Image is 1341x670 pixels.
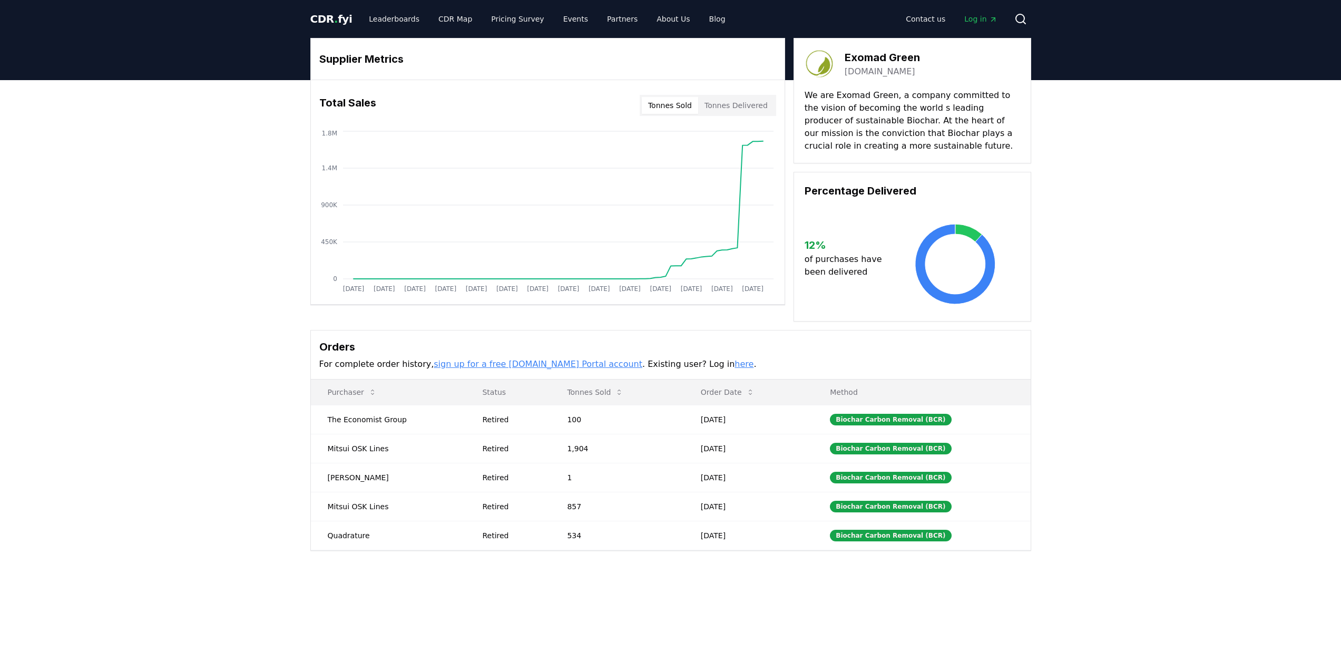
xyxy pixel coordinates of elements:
[684,463,813,492] td: [DATE]
[845,65,915,78] a: [DOMAIN_NAME]
[373,285,395,293] tspan: [DATE]
[805,49,834,79] img: Exomad Green-logo
[684,492,813,521] td: [DATE]
[550,521,683,550] td: 534
[474,387,542,397] p: Status
[742,285,764,293] tspan: [DATE]
[319,95,376,116] h3: Total Sales
[321,238,338,246] tspan: 450K
[465,285,487,293] tspan: [DATE]
[550,492,683,521] td: 857
[711,285,733,293] tspan: [DATE]
[550,434,683,463] td: 1,904
[319,382,385,403] button: Purchaser
[360,9,428,28] a: Leaderboards
[830,472,951,483] div: Biochar Carbon Removal (BCR)
[830,443,951,454] div: Biochar Carbon Removal (BCR)
[311,463,466,492] td: [PERSON_NAME]
[404,285,426,293] tspan: [DATE]
[964,14,997,24] span: Log in
[684,434,813,463] td: [DATE]
[845,50,920,65] h3: Exomad Green
[321,201,338,209] tspan: 900K
[830,530,951,541] div: Biochar Carbon Removal (BCR)
[482,414,542,425] div: Retired
[333,275,337,283] tspan: 0
[550,405,683,434] td: 100
[319,339,1022,355] h3: Orders
[319,51,776,67] h3: Supplier Metrics
[482,530,542,541] div: Retired
[735,359,753,369] a: here
[650,285,671,293] tspan: [DATE]
[692,382,763,403] button: Order Date
[805,237,890,253] h3: 12 %
[482,472,542,483] div: Retired
[527,285,549,293] tspan: [DATE]
[321,130,337,137] tspan: 1.8M
[434,359,642,369] a: sign up for a free [DOMAIN_NAME] Portal account
[555,9,596,28] a: Events
[311,492,466,521] td: Mitsui OSK Lines
[311,521,466,550] td: Quadrature
[319,358,1022,371] p: For complete order history, . Existing user? Log in .
[821,387,1022,397] p: Method
[342,285,364,293] tspan: [DATE]
[805,89,1020,152] p: We are Exomad Green, a company committed to the vision of becoming the world s leading producer o...
[956,9,1005,28] a: Log in
[830,414,951,425] div: Biochar Carbon Removal (BCR)
[360,9,733,28] nav: Main
[701,9,734,28] a: Blog
[648,9,698,28] a: About Us
[496,285,518,293] tspan: [DATE]
[619,285,641,293] tspan: [DATE]
[805,183,1020,199] h3: Percentage Delivered
[684,405,813,434] td: [DATE]
[482,501,542,512] div: Retired
[830,501,951,512] div: Biochar Carbon Removal (BCR)
[550,463,683,492] td: 1
[430,9,481,28] a: CDR Map
[805,253,890,278] p: of purchases have been delivered
[897,9,954,28] a: Contact us
[311,405,466,434] td: The Economist Group
[321,164,337,172] tspan: 1.4M
[684,521,813,550] td: [DATE]
[310,13,353,25] span: CDR fyi
[483,9,552,28] a: Pricing Survey
[557,285,579,293] tspan: [DATE]
[559,382,632,403] button: Tonnes Sold
[588,285,610,293] tspan: [DATE]
[642,97,698,114] button: Tonnes Sold
[435,285,456,293] tspan: [DATE]
[310,12,353,26] a: CDR.fyi
[698,97,774,114] button: Tonnes Delivered
[680,285,702,293] tspan: [DATE]
[897,9,1005,28] nav: Main
[334,13,338,25] span: .
[599,9,646,28] a: Partners
[311,434,466,463] td: Mitsui OSK Lines
[482,443,542,454] div: Retired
